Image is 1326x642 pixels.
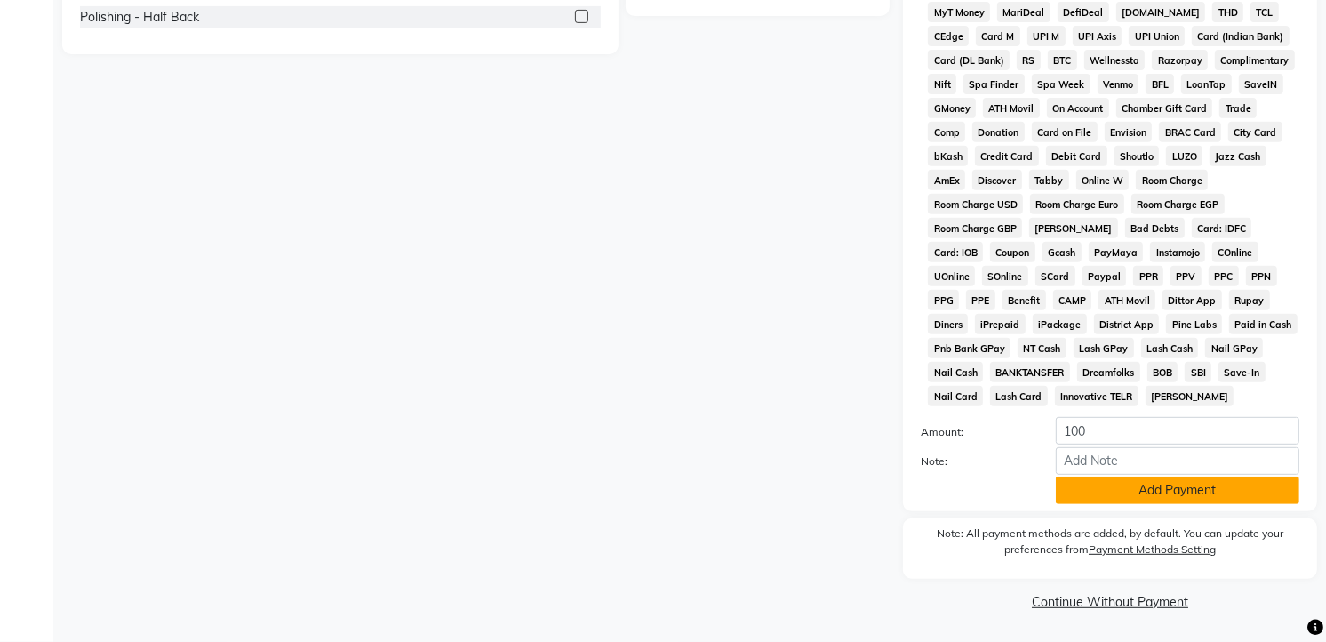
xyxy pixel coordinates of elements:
[1131,194,1225,214] span: Room Charge EGP
[928,74,956,94] span: Nift
[1089,242,1144,262] span: PayMaya
[975,314,1026,334] span: iPrepaid
[1076,170,1130,190] span: Online W
[1162,290,1222,310] span: Dittor App
[1027,26,1066,46] span: UPI M
[80,8,199,27] div: Polishing - Half Back
[1170,266,1202,286] span: PPV
[1209,266,1239,286] span: PPC
[1133,266,1163,286] span: PPR
[928,362,983,382] span: Nail Cash
[928,50,1010,70] span: Card (DL Bank)
[921,526,1299,565] label: Note: All payment methods are added, by default. You can update your preferences from
[1166,314,1222,334] span: Pine Labs
[1219,98,1257,118] span: Trade
[1250,2,1279,22] span: TCL
[990,242,1035,262] span: Coupon
[928,98,976,118] span: GMoney
[1215,50,1295,70] span: Complimentary
[1116,2,1206,22] span: [DOMAIN_NAME]
[1229,290,1270,310] span: Rupay
[1029,170,1069,190] span: Tabby
[1002,290,1046,310] span: Benefit
[1047,98,1109,118] span: On Account
[972,122,1025,142] span: Donation
[907,593,1314,612] a: Continue Without Payment
[1150,242,1205,262] span: Instamojo
[928,338,1010,358] span: Pnb Bank GPay
[1185,362,1211,382] span: SBI
[1084,50,1146,70] span: Wellnessta
[1125,218,1185,238] span: Bad Debts
[983,98,1040,118] span: ATH Movil
[1152,50,1208,70] span: Razorpay
[1147,362,1178,382] span: BOB
[1032,74,1090,94] span: Spa Week
[1055,386,1138,406] span: Innovative TELR
[1098,74,1139,94] span: Venmo
[1166,146,1202,166] span: LUZO
[975,146,1039,166] span: Credit Card
[1056,447,1299,475] input: Add Note
[907,424,1042,440] label: Amount:
[1035,266,1075,286] span: SCard
[1205,338,1263,358] span: Nail GPay
[928,266,975,286] span: UOnline
[1159,122,1221,142] span: BRAC Card
[1212,242,1258,262] span: COnline
[928,290,959,310] span: PPG
[907,453,1042,469] label: Note:
[1056,417,1299,445] input: Amount
[972,170,1022,190] span: Discover
[1229,314,1298,334] span: Paid in Cash
[1146,74,1174,94] span: BFL
[1105,122,1153,142] span: Envision
[1228,122,1282,142] span: City Card
[963,74,1025,94] span: Spa Finder
[1029,218,1118,238] span: [PERSON_NAME]
[1089,542,1216,558] label: Payment Methods Setting
[1053,290,1092,310] span: CAMP
[1129,26,1185,46] span: UPI Union
[1056,477,1299,504] button: Add Payment
[928,122,965,142] span: Comp
[1141,338,1199,358] span: Lash Cash
[1046,146,1107,166] span: Debit Card
[1077,362,1140,382] span: Dreamfolks
[990,362,1070,382] span: BANKTANSFER
[1192,26,1290,46] span: Card (Indian Bank)
[928,314,968,334] span: Diners
[1017,50,1041,70] span: RS
[1146,386,1234,406] span: [PERSON_NAME]
[976,26,1020,46] span: Card M
[1030,194,1124,214] span: Room Charge Euro
[1094,314,1160,334] span: District App
[928,386,983,406] span: Nail Card
[928,218,1022,238] span: Room Charge GBP
[1116,98,1213,118] span: Chamber Gift Card
[1058,2,1109,22] span: DefiDeal
[1032,122,1098,142] span: Card on File
[1192,218,1252,238] span: Card: IDFC
[1018,338,1066,358] span: NT Cash
[1239,74,1283,94] span: SaveIN
[1074,338,1134,358] span: Lash GPay
[982,266,1028,286] span: SOnline
[966,290,995,310] span: PPE
[1212,2,1243,22] span: THD
[1042,242,1082,262] span: Gcash
[1073,26,1122,46] span: UPI Axis
[1136,170,1208,190] span: Room Charge
[990,386,1048,406] span: Lash Card
[1246,266,1277,286] span: PPN
[928,242,983,262] span: Card: IOB
[1218,362,1266,382] span: Save-In
[928,170,965,190] span: AmEx
[1082,266,1127,286] span: Paypal
[928,26,969,46] span: CEdge
[1048,50,1077,70] span: BTC
[928,194,1023,214] span: Room Charge USD
[997,2,1050,22] span: MariDeal
[1181,74,1232,94] span: LoanTap
[928,2,990,22] span: MyT Money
